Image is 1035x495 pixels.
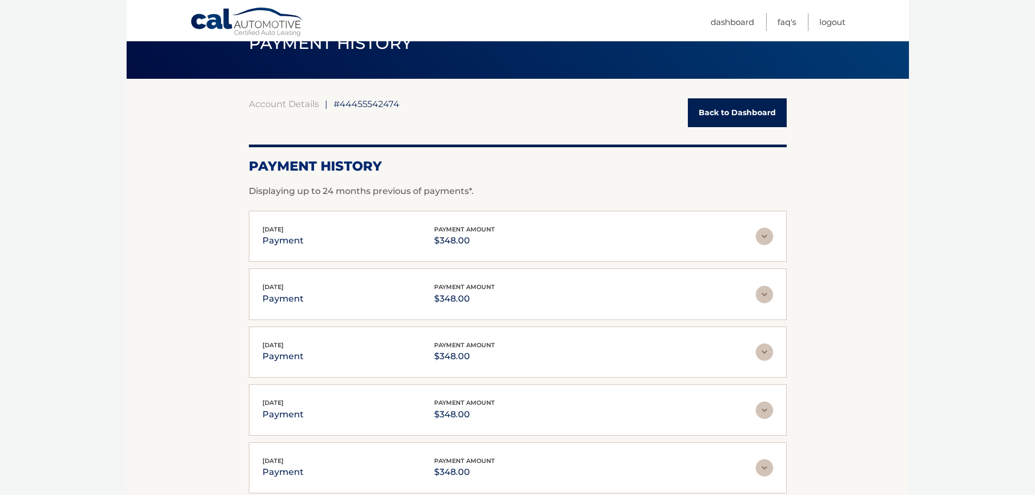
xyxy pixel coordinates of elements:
[434,283,495,291] span: payment amount
[262,465,304,480] p: payment
[434,291,495,306] p: $348.00
[334,98,399,109] span: #44455542474
[756,459,773,477] img: accordion-rest.svg
[711,13,754,31] a: Dashboard
[249,98,319,109] a: Account Details
[434,349,495,364] p: $348.00
[434,399,495,406] span: payment amount
[756,402,773,419] img: accordion-rest.svg
[249,33,412,53] span: PAYMENT HISTORY
[434,457,495,465] span: payment amount
[819,13,845,31] a: Logout
[249,185,787,198] p: Displaying up to 24 months previous of payments*.
[262,457,284,465] span: [DATE]
[262,291,304,306] p: payment
[262,225,284,233] span: [DATE]
[434,225,495,233] span: payment amount
[434,465,495,480] p: $348.00
[262,341,284,349] span: [DATE]
[249,158,787,174] h2: Payment History
[190,7,304,39] a: Cal Automotive
[756,228,773,245] img: accordion-rest.svg
[262,399,284,406] span: [DATE]
[756,286,773,303] img: accordion-rest.svg
[325,98,328,109] span: |
[756,343,773,361] img: accordion-rest.svg
[262,233,304,248] p: payment
[434,341,495,349] span: payment amount
[262,283,284,291] span: [DATE]
[434,407,495,422] p: $348.00
[777,13,796,31] a: FAQ's
[262,349,304,364] p: payment
[688,98,787,127] a: Back to Dashboard
[262,407,304,422] p: payment
[434,233,495,248] p: $348.00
